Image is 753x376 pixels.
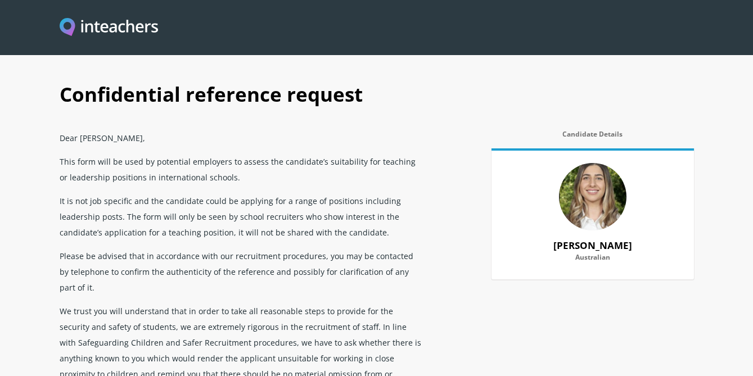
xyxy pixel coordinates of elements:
[60,150,424,189] p: This form will be used by potential employers to assess the candidate’s suitability for teaching ...
[60,18,159,38] img: Inteachers
[60,189,424,244] p: It is not job specific and the candidate could be applying for a range of positions including lea...
[60,244,424,299] p: Please be advised that in accordance with our recruitment procedures, you may be contacted by tel...
[553,239,632,252] strong: [PERSON_NAME]
[505,253,680,268] label: Australian
[60,18,159,38] a: Visit this site's homepage
[60,126,424,150] p: Dear [PERSON_NAME],
[60,71,694,126] h1: Confidential reference request
[559,163,626,230] img: 71304
[492,130,694,145] label: Candidate Details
